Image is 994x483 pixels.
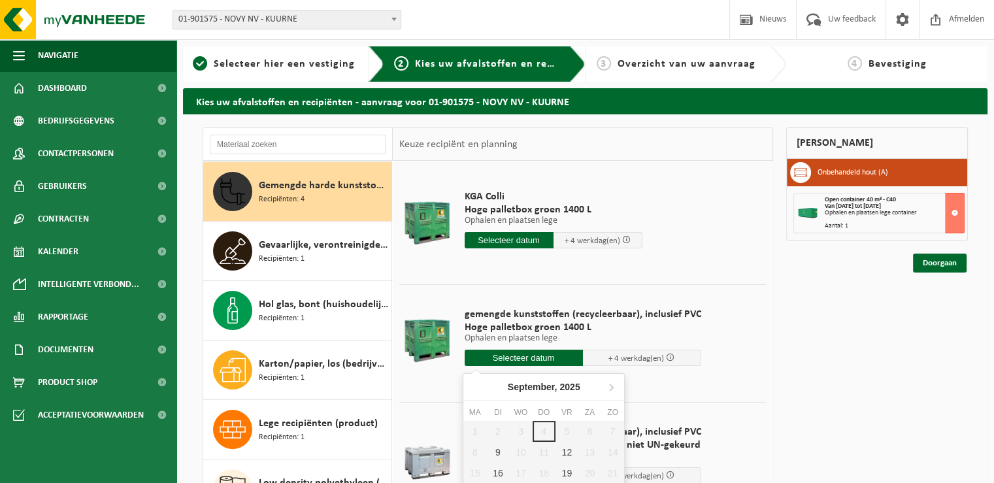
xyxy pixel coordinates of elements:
span: Bedrijfsgegevens [38,105,114,137]
button: Lege recipiënten (product) Recipiënten: 1 [203,400,392,459]
span: Dashboard [38,72,87,105]
span: gemengde kunststoffen (recycleerbaar), inclusief PVC [465,425,701,439]
div: 12 [555,442,578,463]
div: di [486,406,509,419]
span: Selecteer hier een vestiging [214,59,355,69]
span: Acceptatievoorwaarden [38,399,144,431]
h3: Onbehandeld hout (A) [818,162,888,183]
span: Kies uw afvalstoffen en recipiënten [415,59,595,69]
span: Recipiënten: 4 [259,193,305,206]
span: + 4 werkdag(en) [608,354,664,363]
h2: Kies uw afvalstoffen en recipiënten - aanvraag voor 01-901575 - NOVY NV - KUURNE [183,88,987,114]
button: Hol glas, bont (huishoudelijk) Recipiënten: 1 [203,281,392,341]
div: Keuze recipiënt en planning [393,128,523,161]
span: + 4 werkdag(en) [565,237,620,245]
strong: Van [DATE] tot [DATE] [825,203,881,210]
div: Ophalen en plaatsen lege container [825,210,964,216]
input: Materiaal zoeken [210,135,386,154]
div: [PERSON_NAME] [786,127,968,159]
span: Bevestiging [869,59,927,69]
div: ma [463,406,486,419]
span: Recipiënten: 1 [259,372,305,384]
span: Product Shop [38,366,97,399]
span: 4 [848,56,862,71]
p: Ophalen en plaatsen lege [465,334,701,343]
span: Documenten [38,333,93,366]
input: Selecteer datum [465,232,554,248]
span: 1 [193,56,207,71]
span: KGA Colli [465,190,642,203]
span: Gemengde harde kunststoffen (PE, PP en PVC), recycleerbaar (industrieel) [259,178,388,193]
span: Navigatie [38,39,78,72]
p: Ophalen en plaatsen lege [465,216,642,225]
span: Recipiënten: 1 [259,431,305,444]
span: Recipiënten: 1 [259,312,305,325]
span: 2 [394,56,408,71]
span: Karton/papier, los (bedrijven) [259,356,388,372]
span: 01-901575 - NOVY NV - KUURNE [173,10,401,29]
span: 3 [597,56,611,71]
div: za [578,406,601,419]
div: zo [601,406,624,419]
div: Aantal: 1 [825,223,964,229]
button: Gemengde harde kunststoffen (PE, PP en PVC), recycleerbaar (industrieel) Recipiënten: 4 [203,162,392,222]
span: Hoge palletbox groen 1400 L [465,321,701,334]
div: do [533,406,555,419]
span: Recipiënten: 1 [259,253,305,265]
span: Hoge palletbox groen 1400 L [465,203,642,216]
span: Intelligente verbond... [38,268,139,301]
button: Karton/papier, los (bedrijven) Recipiënten: 1 [203,341,392,400]
div: September, [503,376,586,397]
a: 1Selecteer hier een vestiging [190,56,358,72]
span: Gebruikers [38,170,87,203]
span: Rapportage [38,301,88,333]
span: Contracten [38,203,89,235]
i: 2025 [559,382,580,391]
span: Contactpersonen [38,137,114,170]
span: Lege recipiënten (product) [259,416,378,431]
span: Overzicht van uw aanvraag [618,59,755,69]
a: Doorgaan [913,254,967,273]
span: Hol glas, bont (huishoudelijk) [259,297,388,312]
span: + 4 werkdag(en) [608,472,664,480]
span: gemengde kunststoffen (recycleerbaar), inclusief PVC [465,308,701,321]
div: vr [555,406,578,419]
div: wo [509,406,532,419]
span: Kalender [38,235,78,268]
div: 9 [486,442,509,463]
span: Gevaarlijke, verontreinigde grond [259,237,388,253]
button: Gevaarlijke, verontreinigde grond Recipiënten: 1 [203,222,392,281]
input: Selecteer datum [465,350,583,366]
span: Open container 40 m³ - C40 [825,196,896,203]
